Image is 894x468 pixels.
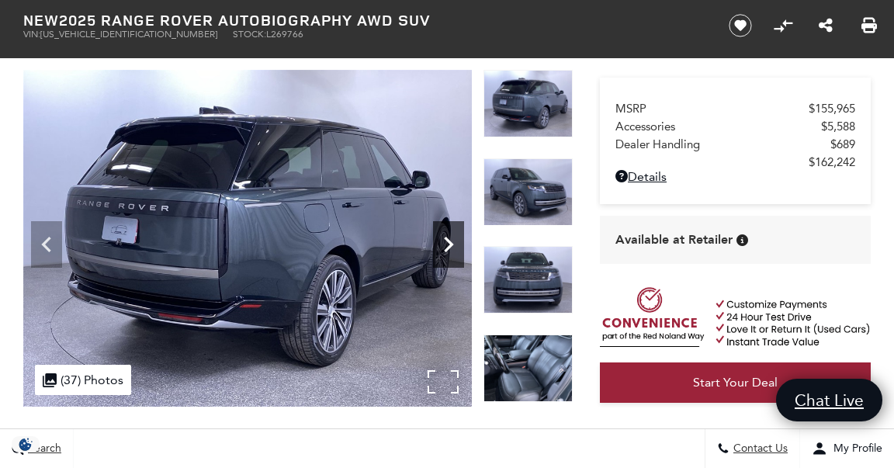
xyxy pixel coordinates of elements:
span: Stock: [233,29,266,40]
span: My Profile [827,442,882,456]
span: Dealer Handling [615,137,830,151]
span: $155,965 [809,102,855,116]
button: Open user profile menu [800,429,894,468]
div: (37) Photos [35,365,131,395]
a: Chat Live [776,379,882,421]
a: $162,242 [615,155,855,169]
img: New 2025 Belgravia Green Land Rover Autobiography image 13 [483,70,573,137]
a: Print this New 2025 Range Rover Autobiography AWD SUV [861,16,877,35]
div: Previous [31,221,62,268]
span: VIN: [23,29,40,40]
span: Start Your Deal [693,375,778,390]
span: MSRP [615,102,809,116]
span: $5,588 [821,120,855,133]
div: Vehicle is in stock and ready for immediate delivery. Due to demand, availability is subject to c... [736,234,748,246]
button: Save vehicle [723,13,757,38]
span: Chat Live [787,390,871,411]
img: Opt-Out Icon [8,436,43,452]
span: $162,242 [809,155,855,169]
span: Contact Us [729,442,788,456]
a: Details [615,169,855,184]
span: Accessories [615,120,821,133]
button: Compare Vehicle [771,14,795,37]
h1: 2025 Range Rover Autobiography AWD SUV [23,12,704,29]
a: Share this New 2025 Range Rover Autobiography AWD SUV [819,16,833,35]
img: New 2025 Belgravia Green Land Rover Autobiography image 15 [483,246,573,314]
a: Accessories $5,588 [615,120,855,133]
span: L269766 [266,29,303,40]
a: MSRP $155,965 [615,102,855,116]
img: New 2025 Belgravia Green Land Rover Autobiography image 13 [23,70,473,407]
a: Start Your Deal [600,362,871,403]
section: Click to Open Cookie Consent Modal [8,436,43,452]
a: Dealer Handling $689 [615,137,855,151]
span: [US_VEHICLE_IDENTIFICATION_NUMBER] [40,29,217,40]
img: New 2025 Belgravia Green Land Rover Autobiography image 16 [483,335,573,402]
img: New 2025 Belgravia Green Land Rover Autobiography image 14 [483,158,573,226]
div: Next [433,221,464,268]
strong: New [23,9,59,30]
span: $689 [830,137,855,151]
span: Available at Retailer [615,231,733,248]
